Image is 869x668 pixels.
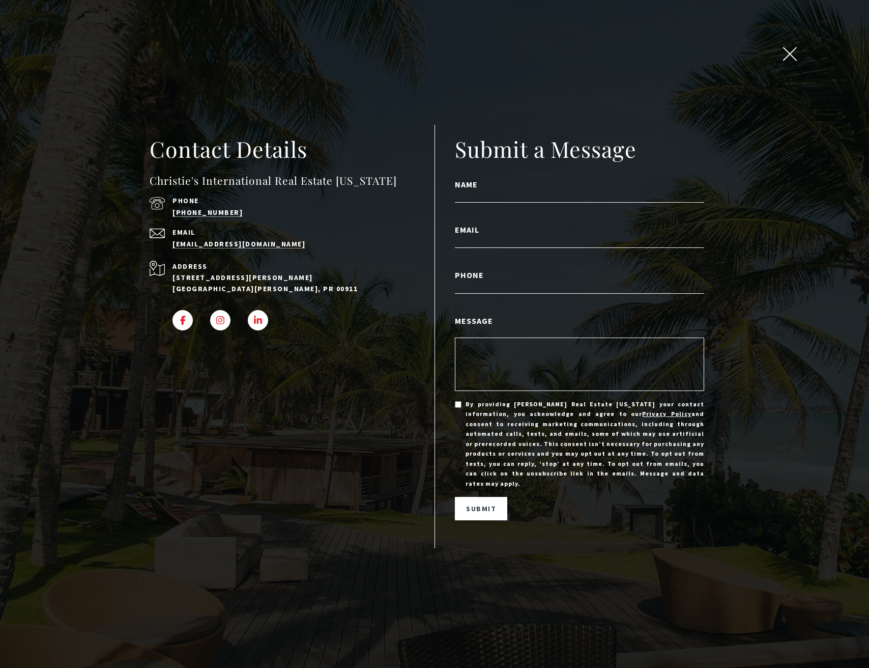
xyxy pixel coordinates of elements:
[172,310,193,330] a: FACEBOOK - open in a new tab
[11,23,147,30] div: Do you have questions?
[172,229,406,236] p: Email
[150,173,434,189] h4: Christie's International Real Estate [US_STATE]
[11,33,147,40] div: Call or text [DATE], we are here to help!
[172,239,305,248] a: [EMAIL_ADDRESS][DOMAIN_NAME]
[42,48,127,58] span: [PHONE_NUMBER]
[210,310,230,330] a: INSTAGRAM - open in a new tab
[642,410,691,417] a: Privacy Policy - open in a new tab
[455,178,704,191] label: Name
[172,197,406,204] p: Phone
[455,401,461,408] input: By providing [PERSON_NAME] Real Estate [US_STATE] your contact information, you acknowledge and a...
[172,272,406,295] p: [STREET_ADDRESS][PERSON_NAME] [GEOGRAPHIC_DATA][PERSON_NAME], PR 00911
[466,399,704,489] span: By providing [PERSON_NAME] Real Estate [US_STATE] your contact information, you acknowledge and a...
[248,310,268,330] a: LINKEDIN - open in a new tab
[455,497,507,520] button: Submit Submitting Submitted
[13,63,145,82] span: I agree to be contacted by [PERSON_NAME] International Real Estate PR via text, call & email. To ...
[150,135,434,163] h2: Contact Details
[172,208,243,217] a: call (939) 337-3000
[455,135,704,163] h2: Submit a Message
[466,504,496,513] span: Submit
[455,314,704,327] label: Message
[455,223,704,236] label: Email
[780,47,799,64] button: close modal
[455,268,704,282] label: Phone
[172,261,406,272] p: Address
